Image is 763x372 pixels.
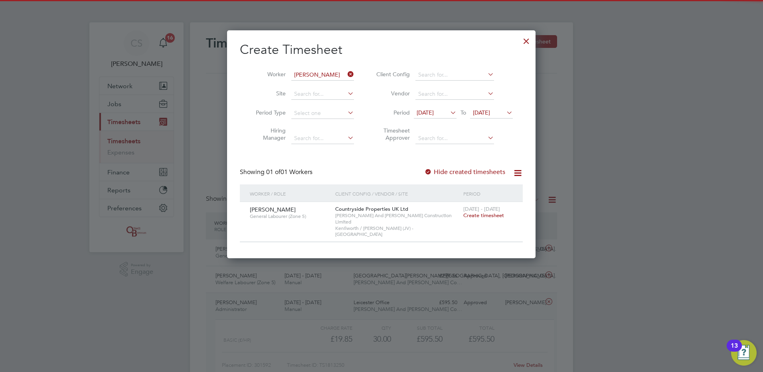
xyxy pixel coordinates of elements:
span: Create timesheet [463,212,504,219]
span: [DATE] [417,109,434,116]
label: Period [374,109,410,116]
span: [DATE] - [DATE] [463,206,500,212]
label: Hiring Manager [250,127,286,141]
label: Vendor [374,90,410,97]
span: [PERSON_NAME] [250,206,296,213]
span: To [458,107,468,118]
div: Client Config / Vendor / Site [333,184,461,203]
input: Search for... [291,69,354,81]
button: Open Resource Center, 13 new notifications [731,340,757,366]
input: Search for... [415,89,494,100]
span: 01 Workers [266,168,312,176]
input: Search for... [415,133,494,144]
label: Timesheet Approver [374,127,410,141]
h2: Create Timesheet [240,42,523,58]
label: Period Type [250,109,286,116]
input: Search for... [415,69,494,81]
div: Worker / Role [248,184,333,203]
label: Site [250,90,286,97]
div: 13 [731,346,738,356]
div: Showing [240,168,314,176]
label: Client Config [374,71,410,78]
span: General Labourer (Zone 5) [250,213,329,220]
span: [PERSON_NAME] And [PERSON_NAME] Construction Limited [335,212,459,225]
input: Select one [291,108,354,119]
div: Period [461,184,515,203]
input: Search for... [291,133,354,144]
label: Worker [250,71,286,78]
span: Kenilworth / [PERSON_NAME] (JV) - [GEOGRAPHIC_DATA] [335,225,459,237]
span: 01 of [266,168,281,176]
span: Countryside Properties UK Ltd [335,206,408,212]
label: Hide created timesheets [424,168,505,176]
input: Search for... [291,89,354,100]
span: [DATE] [473,109,490,116]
